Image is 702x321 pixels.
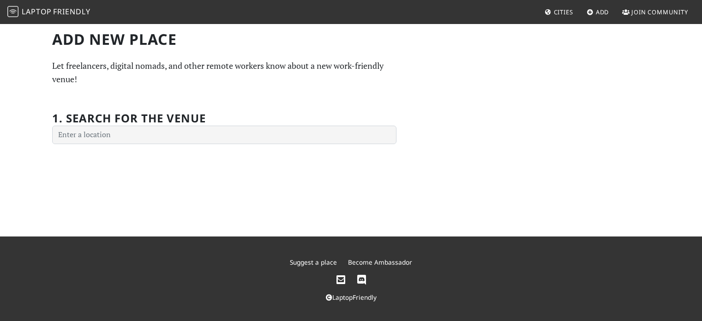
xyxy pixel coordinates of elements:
[326,293,377,302] a: LaptopFriendly
[596,8,609,16] span: Add
[631,8,688,16] span: Join Community
[290,258,337,266] a: Suggest a place
[541,4,577,20] a: Cities
[554,8,573,16] span: Cities
[618,4,692,20] a: Join Community
[7,4,90,20] a: LaptopFriendly LaptopFriendly
[52,126,396,144] input: Enter a location
[52,112,206,125] h2: 1. Search for the venue
[348,258,412,266] a: Become Ambassador
[7,6,18,17] img: LaptopFriendly
[52,59,396,86] p: Let freelancers, digital nomads, and other remote workers know about a new work-friendly venue!
[583,4,613,20] a: Add
[53,6,90,17] span: Friendly
[22,6,52,17] span: Laptop
[52,30,396,48] h1: Add new Place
